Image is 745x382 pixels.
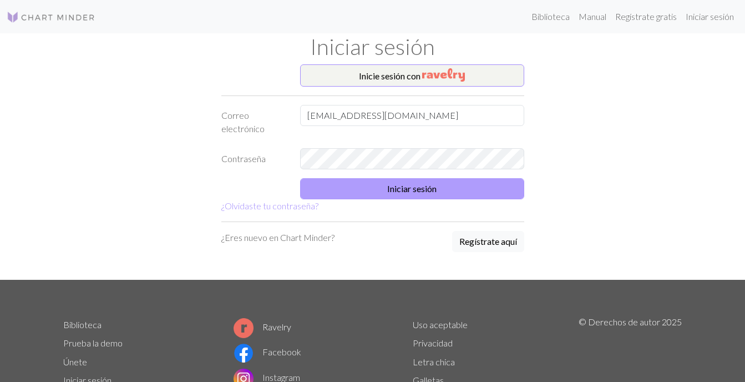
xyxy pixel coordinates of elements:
a: Uso aceptable [413,319,468,330]
img: Ravelry [422,68,465,82]
button: Inicie sesión con [300,64,524,87]
label: Contraseña [215,148,294,169]
img: Logotipo de Ravelry [234,318,254,338]
font: Inicie sesión con [359,71,420,81]
a: Manual [574,6,611,28]
a: Iniciar sesión [681,6,738,28]
a: Regístrate gratis [611,6,681,28]
h1: Iniciar sesión [57,33,689,60]
a: Privacidad [413,338,453,348]
a: Biblioteca [527,6,574,28]
a: Prueba la demo [63,338,123,348]
a: Letra chica [413,356,455,367]
a: Únete [63,356,87,367]
img: Logotipo [7,11,95,24]
button: Iniciar sesión [300,178,524,199]
a: Facebook [234,346,301,357]
font: © Derechos de autor 2025 [579,316,682,327]
a: Biblioteca [63,319,102,330]
a: Ravelry [234,321,291,332]
p: ¿Eres nuevo en Chart Minder? [221,231,335,244]
label: Correo electrónico [215,105,294,139]
img: Logotipo de Facebook [234,343,254,363]
button: Regístrate aquí [452,231,524,252]
a: Regístrate aquí [452,231,524,253]
a: ¿Olvidaste tu contraseña? [221,200,318,211]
